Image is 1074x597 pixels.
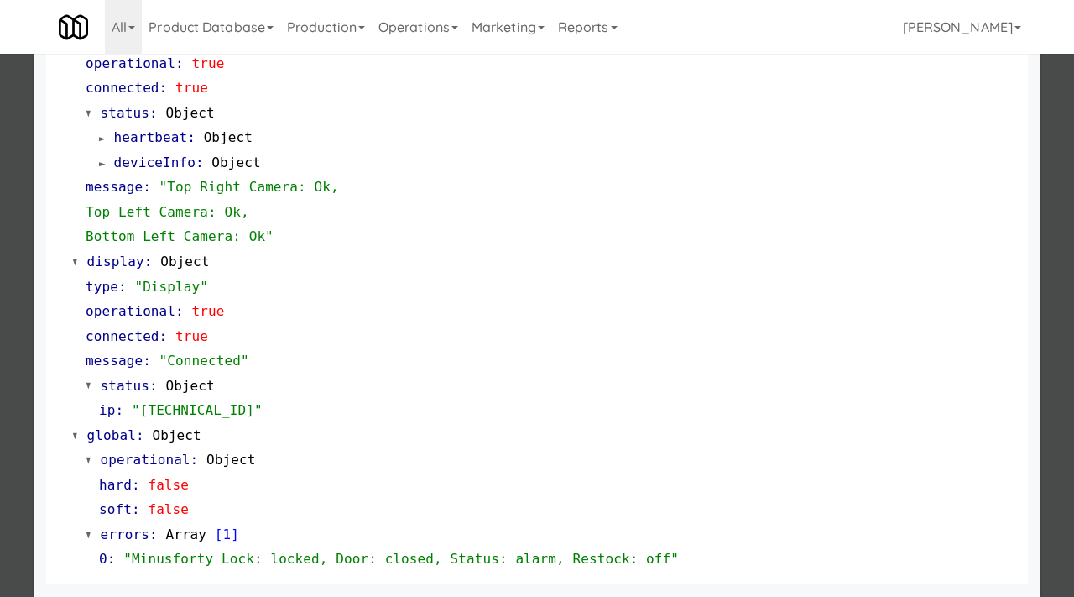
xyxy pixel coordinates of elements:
[196,154,204,170] span: :
[132,477,140,493] span: :
[134,279,208,295] span: "Display"
[143,353,151,369] span: :
[143,179,151,195] span: :
[86,80,159,96] span: connected
[87,254,144,270] span: display
[149,378,158,394] span: :
[114,154,196,170] span: deviceInfo
[101,105,149,121] span: status
[132,501,140,517] span: :
[99,501,132,517] span: soft
[132,402,263,418] span: "[TECHNICAL_ID]"
[123,551,679,567] span: "Minusforty Lock: locked, Door: closed, Status: alarm, Restock: off"
[86,353,143,369] span: message
[99,477,132,493] span: hard
[86,179,339,244] span: "Top Right Camera: Ok, Top Left Camera: Ok, Bottom Left Camera: Ok"
[231,526,239,542] span: ]
[175,303,184,319] span: :
[190,452,199,468] span: :
[148,477,189,493] span: false
[101,378,149,394] span: status
[148,501,189,517] span: false
[175,80,208,96] span: true
[159,353,249,369] span: "Connected"
[115,402,123,418] span: :
[136,427,144,443] span: :
[204,129,253,145] span: Object
[211,154,260,170] span: Object
[165,378,214,394] span: Object
[206,452,255,468] span: Object
[86,179,143,195] span: message
[192,303,225,319] span: true
[86,328,159,344] span: connected
[149,526,158,542] span: :
[118,279,127,295] span: :
[159,80,168,96] span: :
[175,55,184,71] span: :
[223,526,232,542] span: 1
[215,526,223,542] span: [
[149,105,158,121] span: :
[152,427,201,443] span: Object
[99,551,107,567] span: 0
[159,328,168,344] span: :
[107,551,116,567] span: :
[160,254,209,270] span: Object
[101,526,149,542] span: errors
[114,129,188,145] span: heartbeat
[175,328,208,344] span: true
[59,13,88,42] img: Micromart
[86,55,175,71] span: operational
[86,279,118,295] span: type
[144,254,153,270] span: :
[165,105,214,121] span: Object
[192,55,225,71] span: true
[87,427,136,443] span: global
[99,402,115,418] span: ip
[101,452,190,468] span: operational
[165,526,206,542] span: Array
[86,303,175,319] span: operational
[187,129,196,145] span: :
